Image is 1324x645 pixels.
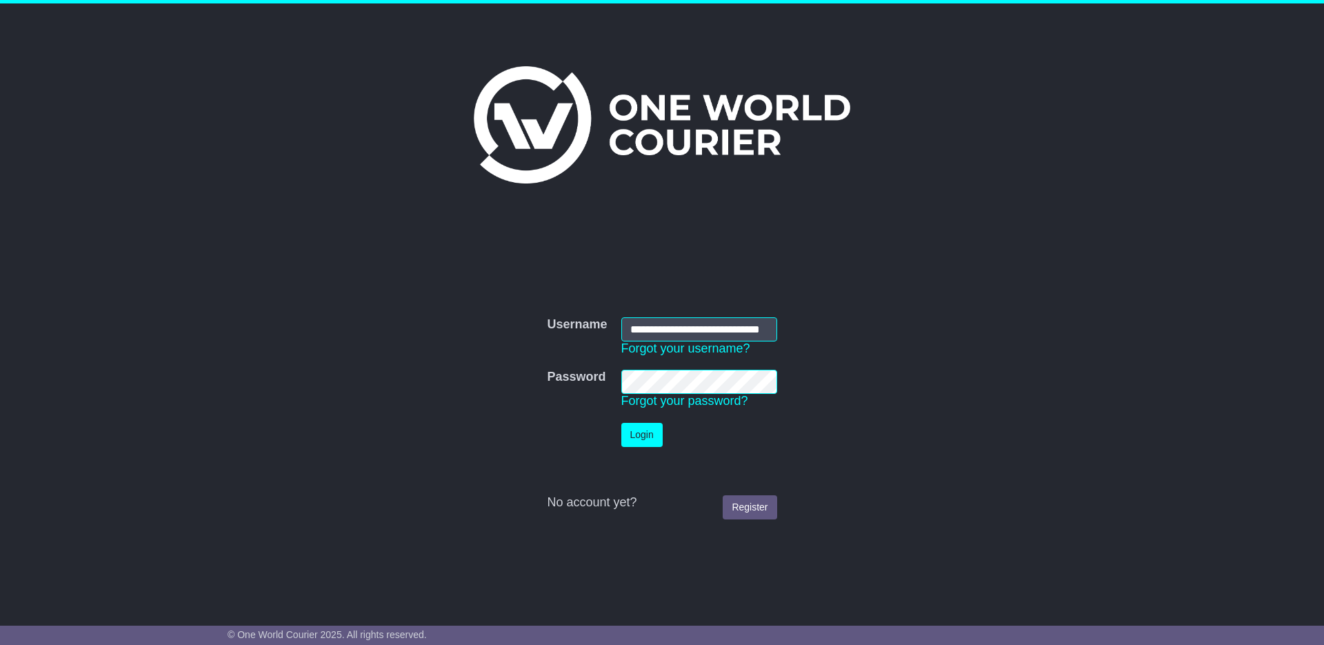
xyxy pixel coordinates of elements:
label: Username [547,317,607,333]
button: Login [621,423,663,447]
a: Forgot your password? [621,394,748,408]
img: One World [474,66,850,183]
label: Password [547,370,605,385]
span: © One World Courier 2025. All rights reserved. [228,629,427,640]
div: No account yet? [547,495,776,510]
a: Forgot your username? [621,341,750,355]
a: Register [723,495,776,519]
